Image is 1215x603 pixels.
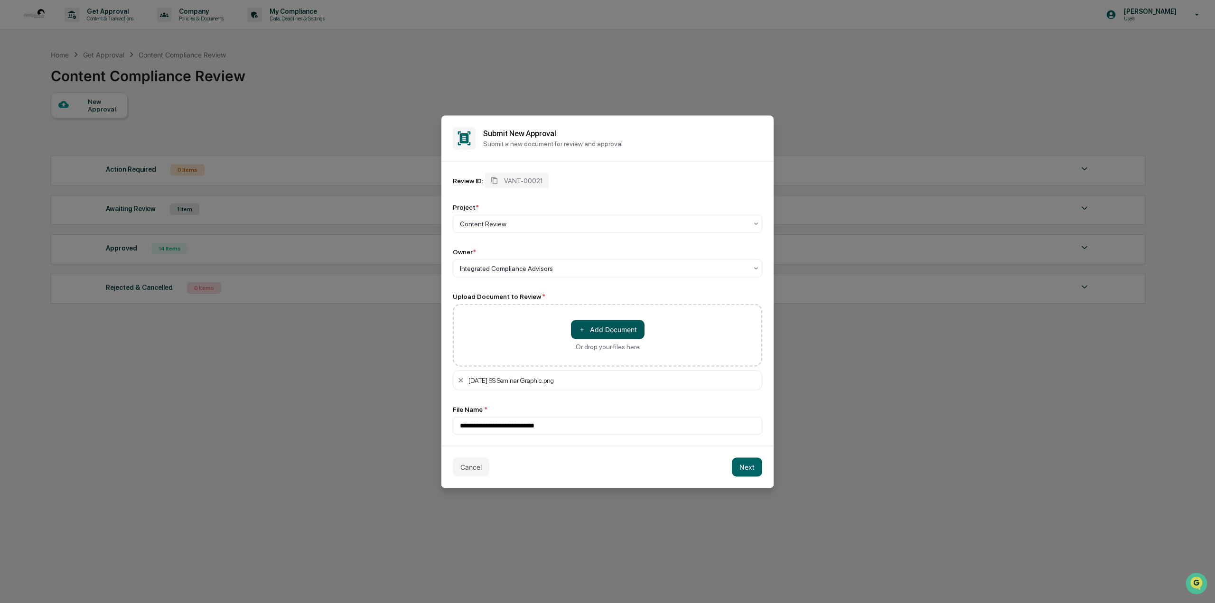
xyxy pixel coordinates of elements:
[19,138,60,147] span: Data Lookup
[576,343,640,350] div: Or drop your files here
[94,161,115,168] span: Pylon
[69,121,76,128] div: 🗄️
[32,82,120,90] div: We're available if you need us!
[453,457,489,476] button: Cancel
[483,140,762,148] p: Submit a new document for review and approval
[6,116,65,133] a: 🖐️Preclearance
[579,325,585,334] span: ＋
[453,176,483,184] div: Review ID:
[161,75,173,87] button: Start new chat
[19,120,61,129] span: Preclearance
[732,457,762,476] button: Next
[32,73,156,82] div: Start new chat
[483,129,762,138] h2: Submit New Approval
[9,121,17,128] div: 🖐️
[78,120,118,129] span: Attestations
[468,376,758,384] div: [DATE] SS Seminar Graphic.png
[9,139,17,146] div: 🔎
[453,405,762,413] div: File Name
[571,320,645,339] button: Or drop your files here
[67,160,115,168] a: Powered byPylon
[453,203,479,211] div: Project
[453,292,762,300] div: Upload Document to Review
[1185,572,1210,597] iframe: Open customer support
[9,20,173,35] p: How can we help?
[65,116,121,133] a: 🗄️Attestations
[453,248,476,255] div: Owner
[6,134,64,151] a: 🔎Data Lookup
[504,176,543,184] span: VANT-00021
[9,73,27,90] img: 1746055101610-c473b297-6a78-478c-a979-82029cc54cd1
